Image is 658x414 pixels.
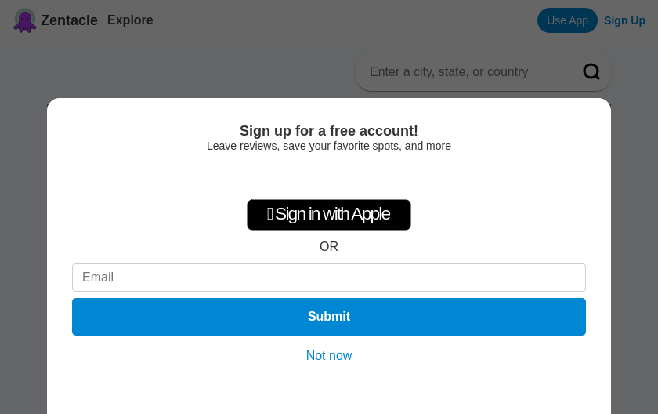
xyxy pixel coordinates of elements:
input: Email [72,263,586,292]
button: Submit [72,298,586,336]
div: Sign in with Apple [247,199,411,231]
div: Sign up for a free account! [72,123,586,140]
div: Leave reviews, save your favorite spots, and more [72,140,586,152]
div: OR [320,240,338,254]
iframe: Sign in with Google Button [250,160,409,194]
button: Not now [302,348,357,364]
